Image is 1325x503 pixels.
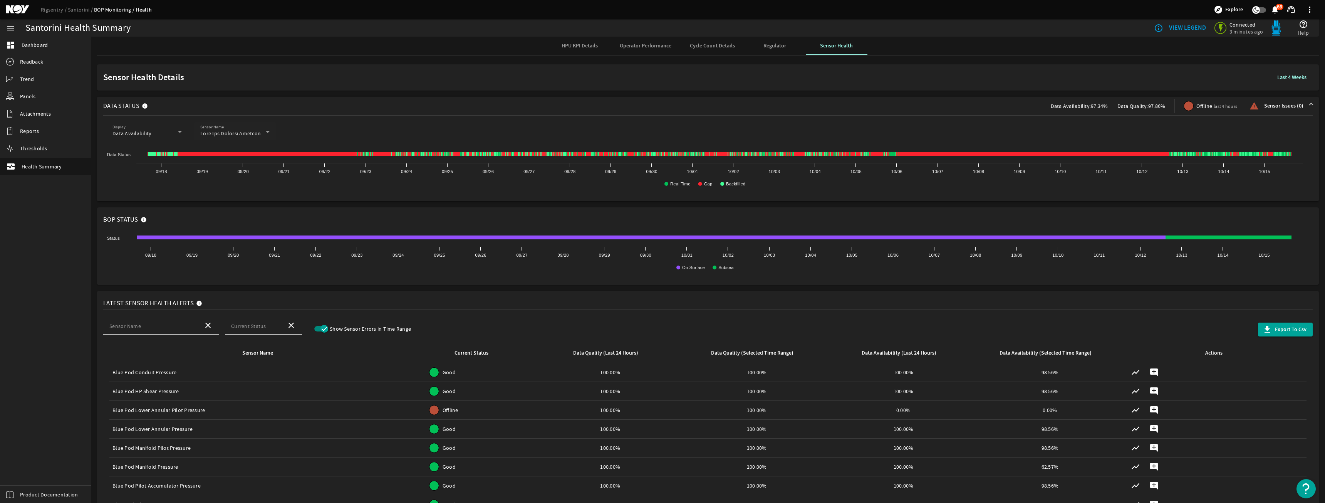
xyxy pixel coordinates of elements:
div: 100.00% [540,387,681,395]
div: 100.00% [833,368,974,376]
div: 100.00% [540,463,681,471]
div: 62.57% [980,463,1120,471]
text: 10/12 [1136,169,1147,174]
div: 100.00% [687,444,827,452]
div: Blue Pod Manifold Pressure [112,463,412,471]
text: 10/06 [887,253,899,257]
text: 09/29 [599,253,610,257]
text: 09/21 [269,253,280,257]
text: 10/02 [723,253,734,257]
text: 09/28 [558,253,569,257]
mat-panel-title: Data Status [103,97,151,115]
mat-icon: add_comment [1149,405,1159,415]
span: Sensor Health Details [103,74,1271,81]
text: 09/30 [646,169,657,174]
span: Sensor Health [820,43,853,49]
div: 100.00% [687,368,827,376]
span: 97.34% [1091,103,1108,109]
mat-icon: file_download [1263,325,1272,334]
div: 100.00% [833,425,974,433]
div: 0.00% [833,406,974,414]
text: 09/20 [228,253,239,257]
div: 100.00% [540,406,681,414]
text: Status [107,236,120,241]
text: On Surface [682,265,705,270]
text: 10/08 [973,169,984,174]
text: Backfilled [726,182,745,186]
span: Cycle Count Details [690,43,735,49]
text: 10/06 [891,169,902,174]
div: Data Availability (Last 24 Hours) [833,349,971,357]
text: 09/30 [640,253,651,257]
div: 100.00% [687,482,827,490]
text: 09/23 [351,253,362,257]
div: 98.56% [980,387,1120,395]
span: Data Availability [112,130,151,137]
mat-icon: menu [6,24,15,33]
mat-icon: add_comment [1149,481,1159,490]
text: 09/26 [483,169,494,174]
div: 100.00% [833,463,974,471]
a: Rigsentry [41,6,68,13]
text: 10/01 [687,169,698,174]
div: 100.00% [540,425,681,433]
button: Open Resource Center [1296,479,1316,498]
div: Sensor Name [242,349,273,357]
div: 98.56% [980,368,1120,376]
div: Data Quality (Selected Time Range) [687,349,824,357]
div: Data Quality (Selected Time Range) [711,349,793,357]
span: Good [443,444,456,452]
img: Bluepod.svg [1268,20,1284,36]
text: 10/11 [1095,169,1107,174]
div: 100.00% [687,406,827,414]
div: Santorini Health Summary [25,24,131,32]
mat-icon: show_chart [1131,368,1140,377]
mat-expansion-panel-header: Data StatusData Availability:97.34%Data Quality:97.86%Offlinelast 4 hoursSensor Issues (0) [97,97,1319,115]
mat-label: Current Status [231,323,266,330]
div: 100.00% [687,425,827,433]
text: Real Time [670,182,691,186]
text: 10/01 [681,253,693,257]
span: Offline [1196,102,1237,110]
text: 10/02 [728,169,739,174]
span: Regulator [763,43,786,49]
text: 09/20 [238,169,249,174]
span: HPU KPI Details [562,43,598,49]
div: Blue Pod Pilot Accumulator Pressure [112,482,412,490]
text: 10/14 [1218,169,1229,174]
div: 100.00% [687,463,827,471]
text: 10/10 [1052,253,1063,257]
label: Show Sensor Errors in Time Range [328,325,411,333]
text: Gap [704,182,713,186]
mat-icon: help_outline [1299,20,1308,29]
span: Data Quality: [1117,103,1148,109]
span: Thresholds [20,145,47,152]
b: Last 4 Weeks [1277,74,1307,81]
mat-icon: add_comment [1149,424,1159,434]
div: 100.00% [540,368,681,376]
span: Readback [20,58,43,66]
text: 09/27 [517,253,528,257]
mat-icon: show_chart [1131,424,1140,434]
text: 10/05 [846,253,857,257]
span: Attachments [20,110,51,118]
div: Data Availability (Selected Time Range) [980,349,1117,357]
span: Good [443,482,456,490]
button: Explore [1211,3,1246,16]
b: VIEW LEGEND [1169,24,1206,32]
mat-label: Display [112,124,126,130]
span: Good [443,368,456,376]
span: Connected [1229,21,1263,28]
div: 100.00% [540,444,681,452]
text: Data Status [107,152,131,157]
mat-icon: add_comment [1149,387,1159,396]
text: 10/04 [810,169,821,174]
span: Panels [20,93,36,100]
mat-icon: info_outline [1154,24,1163,33]
text: 10/15 [1259,169,1270,174]
span: Offline [443,406,458,414]
mat-icon: add_comment [1149,443,1159,453]
text: 09/18 [156,169,167,174]
text: 10/14 [1218,253,1229,257]
mat-icon: notifications [1270,5,1280,14]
